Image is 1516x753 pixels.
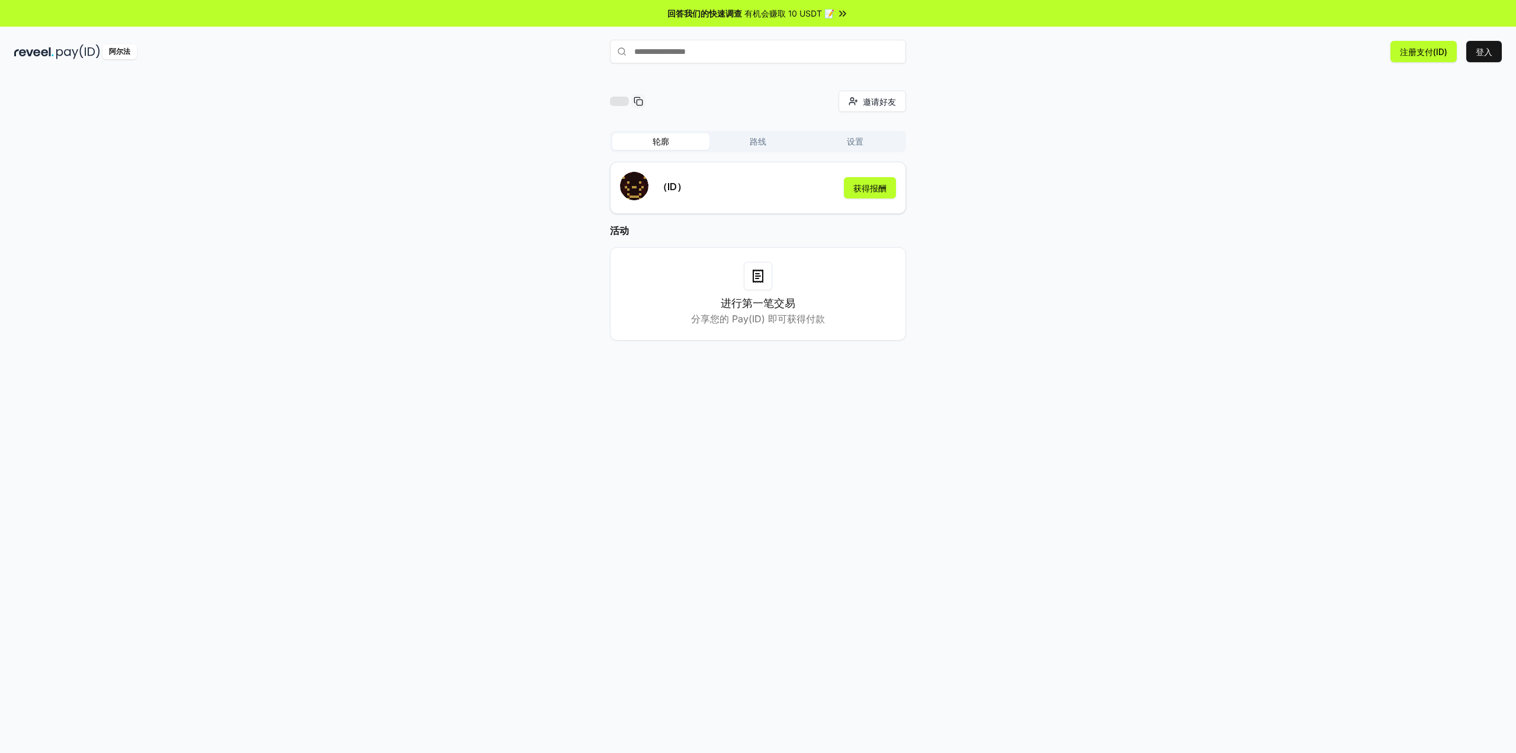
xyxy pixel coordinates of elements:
img: 付款编号 [56,44,100,59]
font: 邀请好友 [863,97,896,107]
font: 获得报酬 [853,183,887,193]
img: 揭示黑暗 [14,44,54,59]
font: 进行第一笔交易 [721,297,795,309]
font: 阿尔法 [109,47,130,56]
font: 分享您的 Pay(ID) 即可获得付款 [691,313,825,325]
font: 轮廓 [653,136,669,146]
font: （ID） [658,181,686,193]
font: 回答我们的快速调查 [667,8,742,18]
font: 路线 [750,136,766,146]
font: 注册支付(ID) [1400,47,1447,57]
font: 设置 [847,136,863,146]
font: 活动 [610,225,629,236]
button: 登入 [1466,41,1502,62]
font: 登入 [1476,47,1492,57]
font: 有机会赚取 10 USDT 📝 [744,8,834,18]
button: 邀请好友 [839,91,906,112]
button: 获得报酬 [844,177,896,198]
button: 注册支付(ID) [1390,41,1457,62]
